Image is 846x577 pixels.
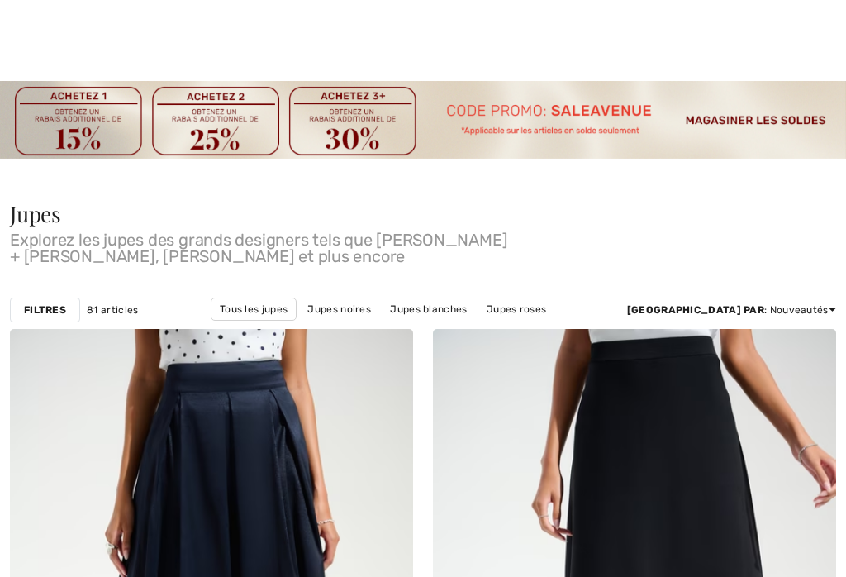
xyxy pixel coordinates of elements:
a: Jupes blanches [382,298,475,320]
span: Jupes [10,199,61,228]
a: Jupes [PERSON_NAME] [204,321,336,342]
span: 81 articles [87,303,138,317]
a: Tous les jupes [211,298,297,321]
div: : Nouveautés [627,303,836,317]
a: Jupes longues [473,321,561,342]
strong: Filtres [24,303,66,317]
strong: [GEOGRAPHIC_DATA] par [627,304,764,316]
a: Jupes [PERSON_NAME] [339,321,471,342]
a: Jupes noires [299,298,379,320]
a: Jupes roses [478,298,554,320]
span: Explorez les jupes des grands designers tels que [PERSON_NAME] + [PERSON_NAME], [PERSON_NAME] et ... [10,225,836,265]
